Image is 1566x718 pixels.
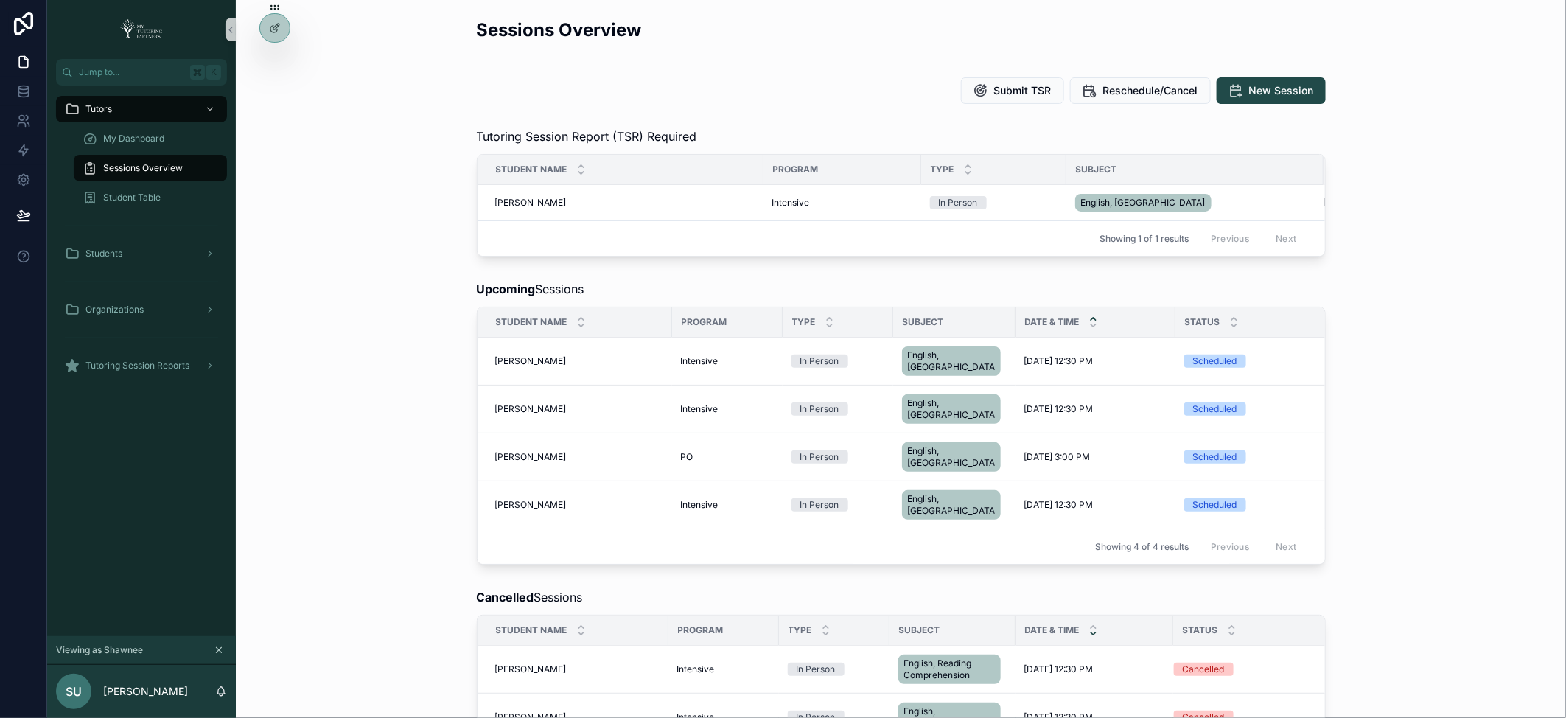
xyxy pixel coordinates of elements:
[1025,624,1080,636] span: Date & Time
[908,445,995,469] span: English, [GEOGRAPHIC_DATA]
[904,658,995,681] span: English, Reading Comprehension
[477,282,536,296] strong: Upcoming
[79,66,184,78] span: Jump to...
[496,624,567,636] span: Student Name
[496,164,567,175] span: Student Name
[1193,450,1237,464] div: Scheduled
[103,162,183,174] span: Sessions Overview
[1249,83,1314,98] span: New Session
[772,197,810,209] span: Intensive
[939,196,978,209] div: In Person
[961,77,1064,104] button: Submit TSR
[789,624,812,636] span: Type
[85,360,189,372] span: Tutoring Session Reports
[66,683,82,700] span: SU
[103,684,188,699] p: [PERSON_NAME]
[495,197,567,209] span: [PERSON_NAME]
[47,86,236,398] div: scrollable content
[1081,197,1206,209] span: English, [GEOGRAPHIC_DATA]
[56,644,143,656] span: Viewing as Shawnee
[800,450,839,464] div: In Person
[1193,402,1237,416] div: Scheduled
[477,128,697,145] span: Tutoring Session Report (TSR) Required
[678,624,724,636] span: Program
[56,296,227,323] a: Organizations
[800,355,839,368] div: In Person
[681,355,719,367] span: Intensive
[1024,403,1094,415] span: [DATE] 12:30 PM
[792,316,816,328] span: Type
[495,355,567,367] span: [PERSON_NAME]
[1070,77,1211,104] button: Reschedule/Cancel
[1193,355,1237,368] div: Scheduled
[800,498,839,512] div: In Person
[477,588,583,606] span: Sessions
[1024,355,1094,367] span: [DATE] 12:30 PM
[56,59,227,86] button: Jump to...K
[773,164,819,175] span: Program
[495,663,567,675] span: [PERSON_NAME]
[1024,499,1094,511] span: [DATE] 12:30 PM
[899,624,940,636] span: Subject
[1185,316,1220,328] span: Status
[477,280,584,298] span: Sessions
[1183,624,1218,636] span: Status
[908,397,995,421] span: English, [GEOGRAPHIC_DATA]
[85,248,122,259] span: Students
[677,663,715,675] span: Intensive
[908,493,995,517] span: English, [GEOGRAPHIC_DATA]
[208,66,220,78] span: K
[1024,663,1094,675] span: [DATE] 12:30 PM
[1076,164,1117,175] span: Subject
[74,125,227,152] a: My Dashboard
[85,304,144,316] span: Organizations
[681,451,693,463] span: PO
[74,155,227,181] a: Sessions Overview
[1095,541,1189,553] span: Showing 4 of 4 results
[103,133,164,144] span: My Dashboard
[496,316,567,328] span: Student Name
[1025,316,1080,328] span: Date & Time
[1183,663,1225,676] div: Cancelled
[1103,83,1198,98] span: Reschedule/Cancel
[74,184,227,211] a: Student Table
[477,18,642,42] h2: Sessions Overview
[797,663,836,676] div: In Person
[1193,498,1237,512] div: Scheduled
[931,164,954,175] span: Type
[1024,451,1091,463] span: [DATE] 3:00 PM
[56,352,227,379] a: Tutoring Session Reports
[994,83,1052,98] span: Submit TSR
[681,403,719,415] span: Intensive
[908,349,995,373] span: English, [GEOGRAPHIC_DATA]
[681,499,719,511] span: Intensive
[85,103,112,115] span: Tutors
[800,402,839,416] div: In Person
[1324,197,1394,209] span: [DATE] 12:30 PM
[495,499,567,511] span: [PERSON_NAME]
[56,96,227,122] a: Tutors
[903,316,944,328] span: Subject
[495,403,567,415] span: [PERSON_NAME]
[495,451,567,463] span: [PERSON_NAME]
[1217,77,1326,104] button: New Session
[103,192,161,203] span: Student Table
[477,590,534,604] strong: Cancelled
[682,316,727,328] span: Program
[116,18,167,41] img: App logo
[1100,233,1189,245] span: Showing 1 of 1 results
[56,240,227,267] a: Students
